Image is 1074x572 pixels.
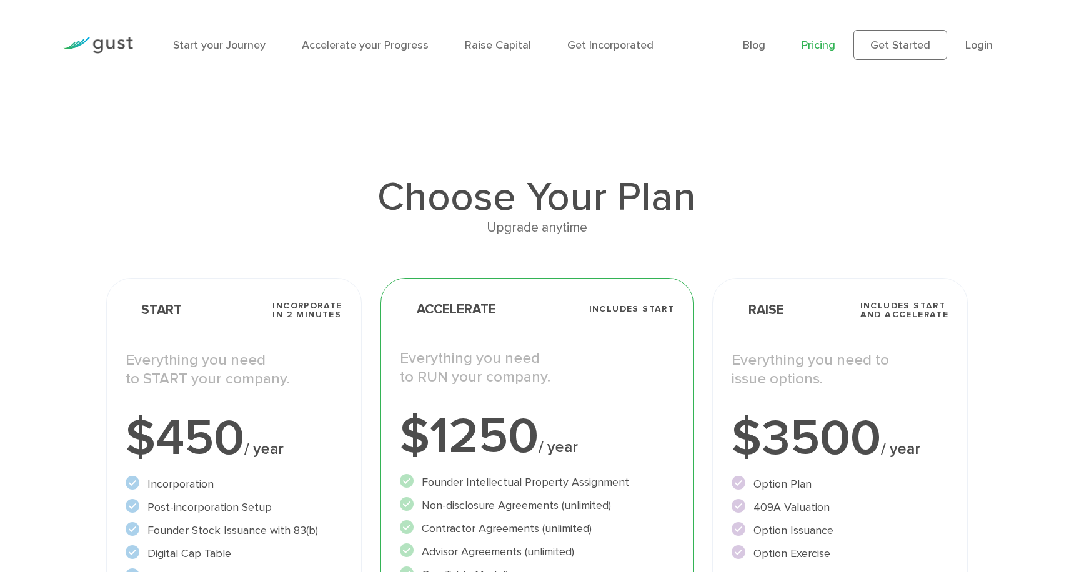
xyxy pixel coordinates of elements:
[126,413,342,463] div: $450
[126,476,342,493] li: Incorporation
[567,39,654,52] a: Get Incorporated
[63,37,133,54] img: Gust Logo
[400,543,674,560] li: Advisor Agreements (unlimited)
[126,303,182,317] span: Start
[743,39,765,52] a: Blog
[106,217,968,239] div: Upgrade anytime
[400,474,674,491] li: Founder Intellectual Property Assignment
[272,302,342,319] span: Incorporate in 2 Minutes
[400,349,674,387] p: Everything you need to RUN your company.
[244,440,284,458] span: / year
[126,499,342,516] li: Post-incorporation Setup
[126,545,342,562] li: Digital Cap Table
[732,303,784,317] span: Raise
[126,351,342,388] p: Everything you need to START your company.
[400,412,674,461] div: $1250
[173,39,266,52] a: Start your Journey
[732,522,948,539] li: Option Issuance
[860,302,949,319] span: Includes START and ACCELERATE
[732,545,948,562] li: Option Exercise
[881,440,920,458] span: / year
[400,303,496,316] span: Accelerate
[589,305,675,313] span: Includes START
[400,497,674,514] li: Non-disclosure Agreements (unlimited)
[732,476,948,493] li: Option Plan
[539,438,578,456] span: / year
[465,39,531,52] a: Raise Capital
[732,413,948,463] div: $3500
[732,351,948,388] p: Everything you need to issue options.
[126,522,342,539] li: Founder Stock Issuance with 83(b)
[732,499,948,516] li: 409A Valuation
[853,30,947,60] a: Get Started
[302,39,429,52] a: Accelerate your Progress
[400,520,674,537] li: Contractor Agreements (unlimited)
[106,177,968,217] h1: Choose Your Plan
[965,39,993,52] a: Login
[802,39,835,52] a: Pricing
